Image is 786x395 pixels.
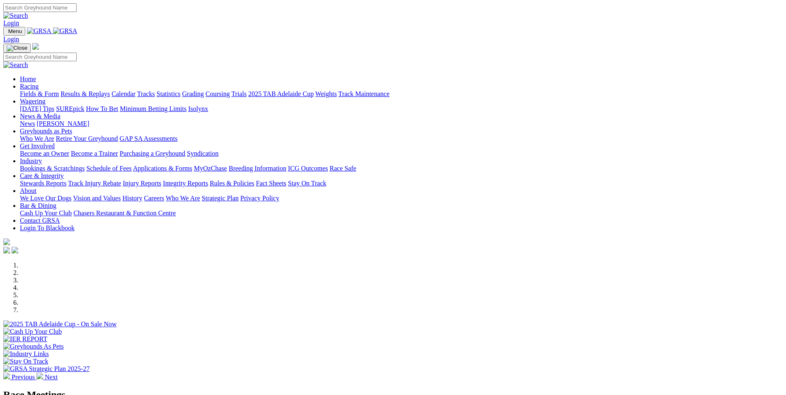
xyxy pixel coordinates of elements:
[12,373,35,381] span: Previous
[86,165,131,172] a: Schedule of Fees
[73,210,176,217] a: Chasers Restaurant & Function Centre
[3,365,89,373] img: GRSA Strategic Plan 2025-27
[122,195,142,202] a: History
[133,165,192,172] a: Applications & Forms
[20,195,71,202] a: We Love Our Dogs
[20,202,56,209] a: Bar & Dining
[144,195,164,202] a: Careers
[20,135,783,142] div: Greyhounds as Pets
[20,217,60,224] a: Contact GRSA
[71,150,118,157] a: Become a Trainer
[20,165,783,172] div: Industry
[202,195,239,202] a: Strategic Plan
[20,150,69,157] a: Become an Owner
[20,105,54,112] a: [DATE] Tips
[3,19,19,26] a: Login
[86,105,119,112] a: How To Bet
[188,105,208,112] a: Isolynx
[3,3,77,12] input: Search
[288,180,326,187] a: Stay On Track
[3,12,28,19] img: Search
[36,373,43,379] img: chevron-right-pager-white.svg
[73,195,121,202] a: Vision and Values
[3,238,10,245] img: logo-grsa-white.png
[3,61,28,69] img: Search
[120,150,185,157] a: Purchasing a Greyhound
[3,27,25,36] button: Toggle navigation
[53,27,77,35] img: GRSA
[339,90,389,97] a: Track Maintenance
[20,128,72,135] a: Greyhounds as Pets
[315,90,337,97] a: Weights
[20,75,36,82] a: Home
[27,27,51,35] img: GRSA
[56,135,118,142] a: Retire Your Greyhound
[3,43,31,53] button: Toggle navigation
[3,350,49,358] img: Industry Links
[7,45,27,51] img: Close
[68,180,121,187] a: Track Injury Rebate
[3,53,77,61] input: Search
[20,105,783,113] div: Wagering
[20,120,783,128] div: News & Media
[20,172,64,179] a: Care & Integrity
[20,135,54,142] a: Who We Are
[20,165,85,172] a: Bookings & Scratchings
[163,180,208,187] a: Integrity Reports
[20,83,39,90] a: Racing
[36,120,89,127] a: [PERSON_NAME]
[329,165,356,172] a: Race Safe
[20,150,783,157] div: Get Involved
[20,90,59,97] a: Fields & Form
[137,90,155,97] a: Tracks
[3,343,64,350] img: Greyhounds As Pets
[3,328,62,335] img: Cash Up Your Club
[60,90,110,97] a: Results & Replays
[187,150,218,157] a: Syndication
[111,90,135,97] a: Calendar
[45,373,58,381] span: Next
[194,165,227,172] a: MyOzChase
[288,165,328,172] a: ICG Outcomes
[20,157,42,164] a: Industry
[20,210,72,217] a: Cash Up Your Club
[120,135,178,142] a: GAP SA Assessments
[32,43,39,50] img: logo-grsa-white.png
[3,373,36,381] a: Previous
[182,90,204,97] a: Grading
[210,180,254,187] a: Rules & Policies
[20,142,55,149] a: Get Involved
[3,320,117,328] img: 2025 TAB Adelaide Cup - On Sale Now
[3,358,48,365] img: Stay On Track
[20,98,46,105] a: Wagering
[8,28,22,34] span: Menu
[20,224,75,231] a: Login To Blackbook
[20,210,783,217] div: Bar & Dining
[229,165,286,172] a: Breeding Information
[20,187,36,194] a: About
[56,105,84,112] a: SUREpick
[248,90,314,97] a: 2025 TAB Adelaide Cup
[12,247,18,253] img: twitter.svg
[206,90,230,97] a: Coursing
[20,180,783,187] div: Care & Integrity
[240,195,279,202] a: Privacy Policy
[20,120,35,127] a: News
[20,113,60,120] a: News & Media
[120,105,186,112] a: Minimum Betting Limits
[3,373,10,379] img: chevron-left-pager-white.svg
[3,36,19,43] a: Login
[20,90,783,98] div: Racing
[20,195,783,202] div: About
[231,90,247,97] a: Trials
[20,180,66,187] a: Stewards Reports
[256,180,286,187] a: Fact Sheets
[157,90,181,97] a: Statistics
[36,373,58,381] a: Next
[3,247,10,253] img: facebook.svg
[3,335,47,343] img: IER REPORT
[166,195,200,202] a: Who We Are
[123,180,161,187] a: Injury Reports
